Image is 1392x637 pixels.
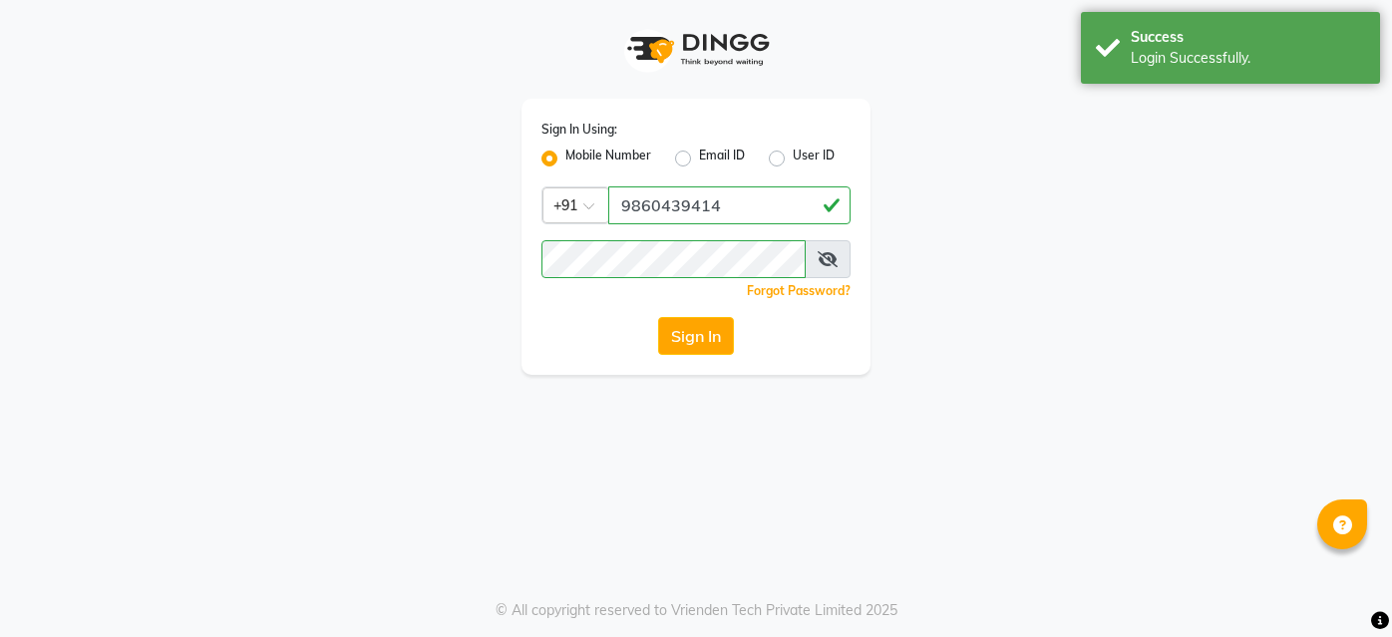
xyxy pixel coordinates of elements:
label: Mobile Number [565,147,651,170]
input: Username [541,240,806,278]
button: Sign In [658,317,734,355]
label: User ID [793,147,835,170]
label: Sign In Using: [541,121,617,139]
div: Login Successfully. [1131,48,1365,69]
div: Success [1131,27,1365,48]
iframe: chat widget [1308,557,1372,617]
label: Email ID [699,147,745,170]
img: logo1.svg [616,20,776,79]
a: Forgot Password? [747,283,851,298]
input: Username [608,186,851,224]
